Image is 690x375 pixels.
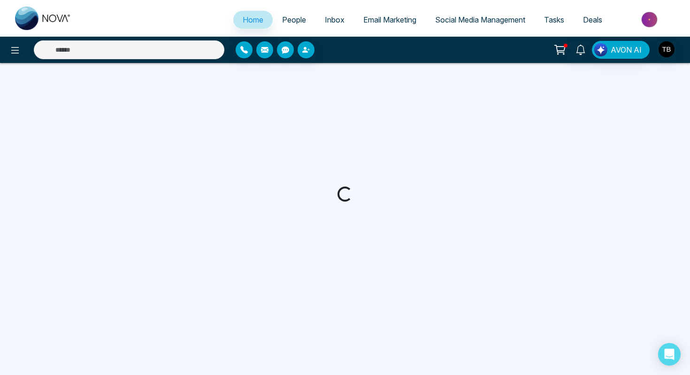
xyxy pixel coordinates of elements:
[535,11,574,29] a: Tasks
[325,15,345,24] span: Inbox
[426,11,535,29] a: Social Media Management
[315,11,354,29] a: Inbox
[594,43,607,56] img: Lead Flow
[435,15,525,24] span: Social Media Management
[233,11,273,29] a: Home
[574,11,612,29] a: Deals
[243,15,263,24] span: Home
[658,343,681,366] div: Open Intercom Messenger
[611,44,642,55] span: AVON AI
[592,41,650,59] button: AVON AI
[659,41,675,57] img: User Avatar
[544,15,564,24] span: Tasks
[354,11,426,29] a: Email Marketing
[273,11,315,29] a: People
[616,9,684,30] img: Market-place.gif
[363,15,416,24] span: Email Marketing
[583,15,602,24] span: Deals
[282,15,306,24] span: People
[15,7,71,30] img: Nova CRM Logo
